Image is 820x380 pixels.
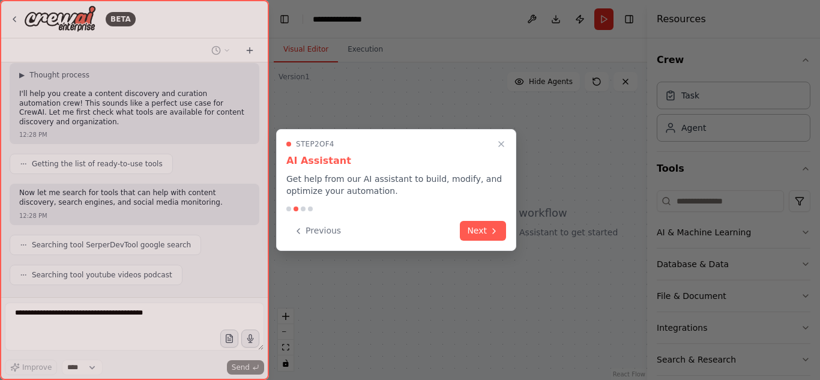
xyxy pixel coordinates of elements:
[296,139,334,149] span: Step 2 of 4
[286,221,348,241] button: Previous
[460,221,506,241] button: Next
[494,137,508,151] button: Close walkthrough
[276,11,293,28] button: Hide left sidebar
[286,154,506,168] h3: AI Assistant
[286,173,506,197] p: Get help from our AI assistant to build, modify, and optimize your automation.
